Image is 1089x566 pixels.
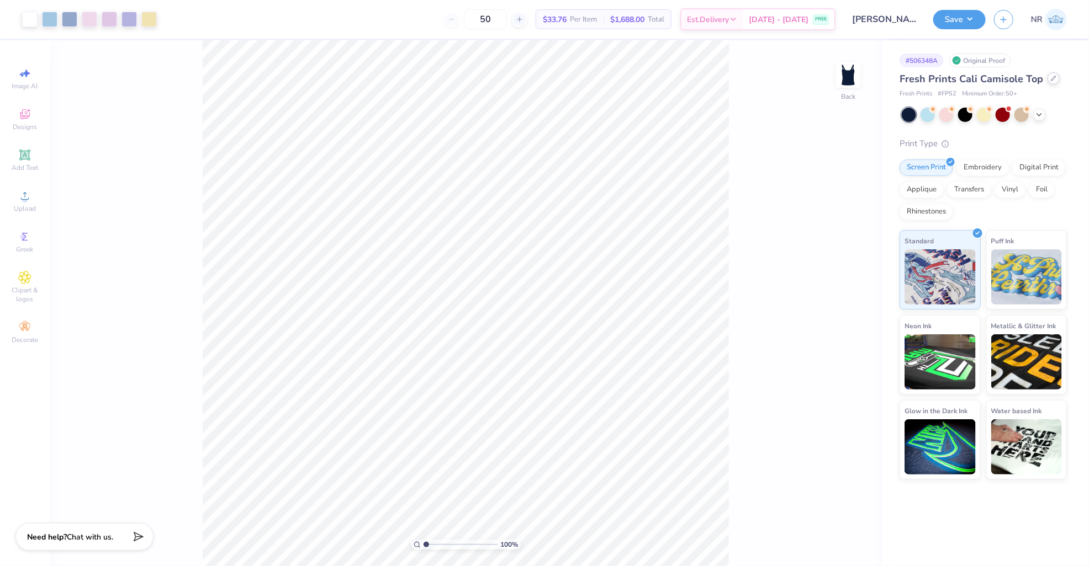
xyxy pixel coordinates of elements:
[67,532,113,542] span: Chat with us.
[991,235,1014,247] span: Puff Ink
[844,8,925,30] input: Untitled Design
[900,89,932,99] span: Fresh Prints
[543,14,567,25] span: $33.76
[1012,159,1066,176] div: Digital Print
[991,334,1062,389] img: Metallic & Glitter Ink
[749,14,808,25] span: [DATE] - [DATE]
[687,14,729,25] span: Est. Delivery
[12,82,38,90] span: Image AI
[905,334,976,389] img: Neon Ink
[13,122,37,131] span: Designs
[501,540,519,549] span: 100 %
[947,181,991,198] div: Transfers
[905,419,976,474] img: Glow in the Dark Ink
[900,159,953,176] div: Screen Print
[12,163,38,172] span: Add Text
[938,89,956,99] span: # FP52
[905,249,976,305] img: Standard
[1031,13,1043,26] span: NR
[933,10,986,29] button: Save
[1031,9,1067,30] a: NR
[949,54,1011,67] div: Original Proof
[648,14,664,25] span: Total
[991,320,1056,332] span: Metallic & Glitter Ink
[14,204,36,213] span: Upload
[27,532,67,542] strong: Need help?
[900,181,944,198] div: Applique
[6,286,44,303] span: Clipart & logos
[17,245,34,254] span: Greek
[841,92,855,102] div: Back
[905,320,932,332] span: Neon Ink
[900,137,1067,150] div: Print Type
[900,72,1043,86] span: Fresh Prints Cali Camisole Top
[1045,9,1067,30] img: Natalie Rivera
[956,159,1009,176] div: Embroidery
[991,405,1042,417] span: Water based Ink
[464,9,507,29] input: – –
[1029,181,1055,198] div: Foil
[905,235,934,247] span: Standard
[570,14,597,25] span: Per Item
[837,64,859,86] img: Back
[991,419,1062,474] img: Water based Ink
[900,204,953,220] div: Rhinestones
[610,14,644,25] span: $1,688.00
[900,54,944,67] div: # 506348A
[815,15,827,23] span: FREE
[962,89,1017,99] span: Minimum Order: 50 +
[905,405,968,417] span: Glow in the Dark Ink
[991,249,1062,305] img: Puff Ink
[12,335,38,344] span: Decorate
[995,181,1025,198] div: Vinyl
